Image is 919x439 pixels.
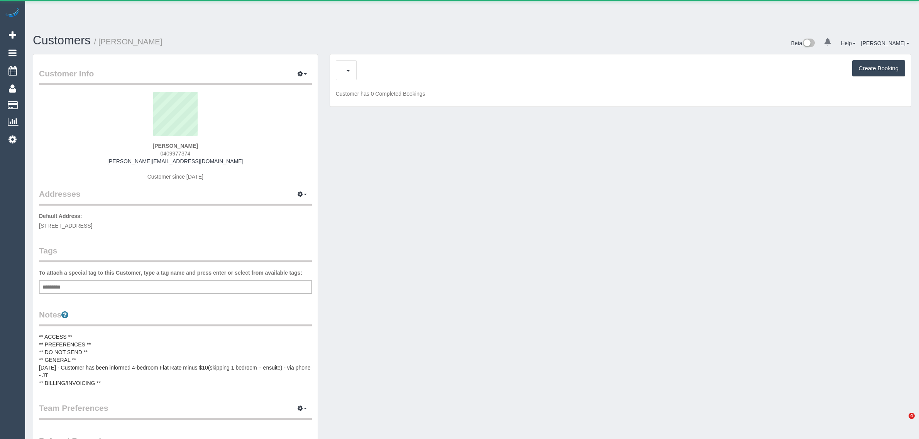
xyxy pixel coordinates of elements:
[861,40,909,46] a: [PERSON_NAME]
[39,269,302,277] label: To attach a special tag to this Customer, type a tag name and press enter or select from availabl...
[802,39,815,49] img: New interface
[841,40,856,46] a: Help
[893,413,911,431] iframe: Intercom live chat
[39,223,92,229] span: [STREET_ADDRESS]
[791,40,815,46] a: Beta
[39,333,312,387] pre: ** ACCESS ** ** PREFERENCES ** ** DO NOT SEND ** ** GENERAL ** [DATE] - Customer has been informe...
[39,245,312,262] legend: Tags
[94,37,162,46] small: / [PERSON_NAME]
[39,402,312,420] legend: Team Preferences
[160,150,190,157] span: 0409977374
[39,309,312,326] legend: Notes
[909,413,915,419] span: 4
[107,158,243,164] a: [PERSON_NAME][EMAIL_ADDRESS][DOMAIN_NAME]
[336,90,905,98] p: Customer has 0 Completed Bookings
[153,143,198,149] strong: [PERSON_NAME]
[852,60,905,76] button: Create Booking
[39,212,82,220] label: Default Address:
[147,174,203,180] span: Customer since [DATE]
[39,68,312,85] legend: Customer Info
[33,34,91,47] a: Customers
